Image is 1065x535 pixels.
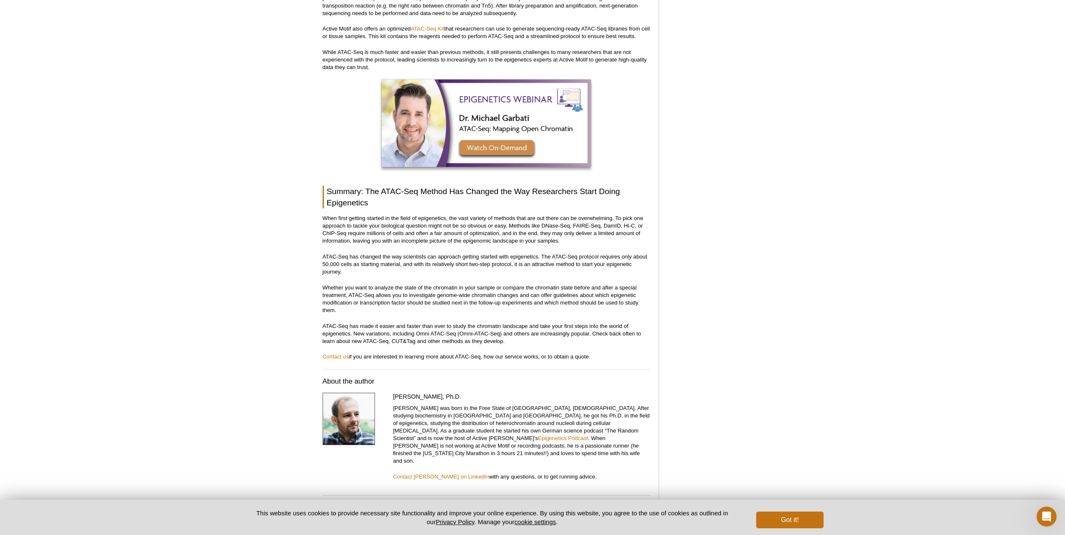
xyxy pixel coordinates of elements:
p: While ATAC-Seq is much faster and easier than previous methods, it still presents challenges to m... [323,49,650,71]
h4: [PERSON_NAME], Ph.D. [393,393,650,400]
h2: Summary: The ATAC-Seq Method Has Changed the Way Researchers Start Doing Epigenetics [323,186,650,208]
img: Free ATAC-Seq Webinar [382,79,591,167]
a: ATAC-Seq Kit [411,26,444,32]
p: ATAC-Seq has changed the way scientists can approach getting started with epigenetics. The ATAC-S... [323,253,650,276]
button: cookie settings [514,518,556,525]
a: Contact [PERSON_NAME] on LinkedIn [393,474,489,480]
p: if you are interested in learning more about ATAC-Seq, how our service works, or to obtain a quote. [323,353,650,361]
a: Contact us [323,353,349,360]
a: Epigenetics Podcast [538,435,588,441]
p: Whether you want to analyze the state of the chromatin in your sample or compare the chromatin st... [323,284,650,314]
p: This website uses cookies to provide necessary site functionality and improve your online experie... [242,509,743,526]
p: [PERSON_NAME] was born in the Free State of [GEOGRAPHIC_DATA], [DEMOGRAPHIC_DATA]. After studying... [393,404,650,465]
img: Stefan Dillinger [323,393,375,445]
a: Privacy Policy [436,518,474,525]
iframe: Intercom live chat [1037,507,1057,527]
p: Active Motif also offers an optimized that researchers can use to generate sequencing-ready ATAC-... [323,25,650,40]
p: When first getting started in the field of epigenetics, the vast variety of methods that are out ... [323,215,650,245]
p: ATAC-Seq has made it easier and faster than ever to study the chromatin landscape and take your f... [323,323,650,345]
button: Got it! [756,512,823,528]
p: with any questions, or to get running advice. [393,473,650,481]
h3: About the author [323,376,650,387]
